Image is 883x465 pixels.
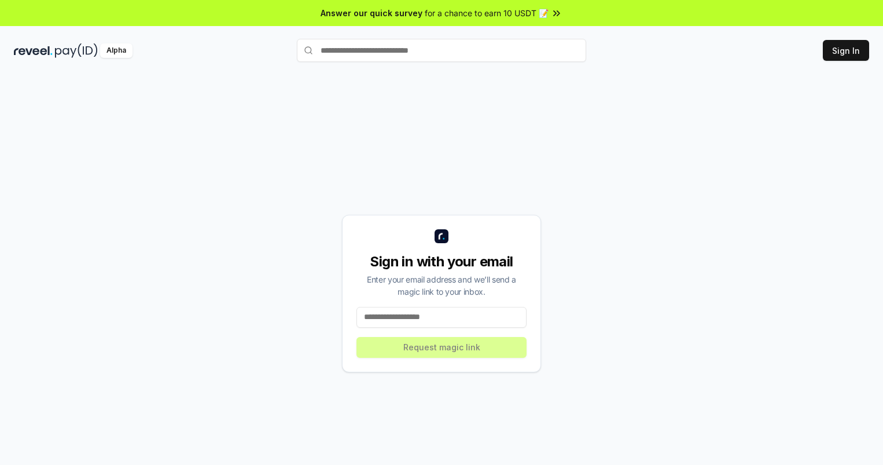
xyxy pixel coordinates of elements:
div: Enter your email address and we’ll send a magic link to your inbox. [356,273,527,298]
div: Alpha [100,43,133,58]
img: logo_small [435,229,448,243]
span: for a chance to earn 10 USDT 📝 [425,7,549,19]
img: reveel_dark [14,43,53,58]
span: Answer our quick survey [321,7,422,19]
img: pay_id [55,43,98,58]
button: Sign In [823,40,869,61]
div: Sign in with your email [356,252,527,271]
